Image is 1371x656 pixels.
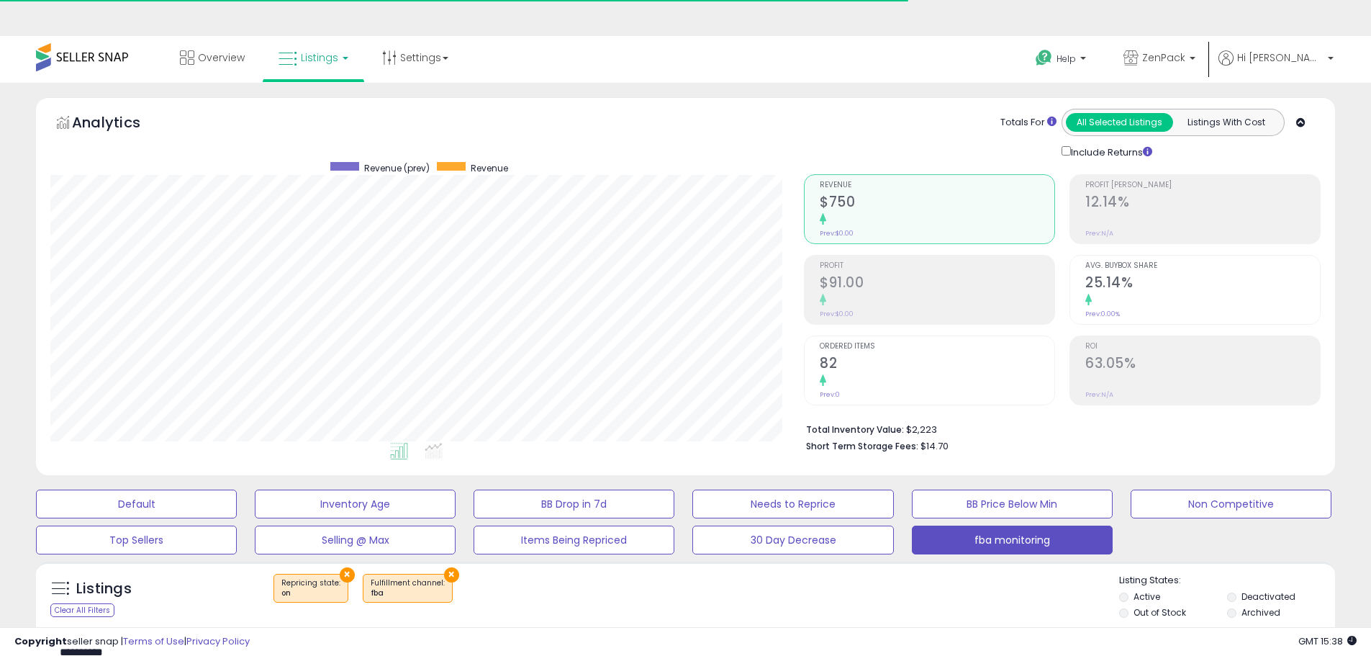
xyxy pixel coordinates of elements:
button: × [444,567,459,583]
button: BB Price Below Min [912,490,1113,518]
h2: 63.05% [1085,355,1320,374]
a: Help [1024,38,1100,83]
h2: 12.14% [1085,194,1320,213]
button: Selling @ Max [255,526,456,554]
small: Prev: 0.00% [1085,310,1120,318]
a: Overview [169,36,255,79]
label: Active [1134,590,1160,603]
span: Help [1056,53,1076,65]
span: Ordered Items [820,343,1054,351]
small: Prev: $0.00 [820,310,854,318]
span: Listings [301,50,338,65]
span: Profit [820,262,1054,270]
label: Archived [1241,606,1280,619]
h5: Analytics [72,112,168,136]
div: Include Returns [1051,143,1169,160]
strong: Copyright [14,634,67,648]
button: Non Competitive [1131,490,1331,518]
h2: 25.14% [1085,274,1320,294]
small: Prev: N/A [1085,229,1113,238]
small: Prev: 0 [820,390,840,399]
span: ROI [1085,343,1320,351]
div: seller snap | | [14,635,250,649]
button: Inventory Age [255,490,456,518]
div: Totals For [1000,116,1056,130]
span: Revenue [471,162,508,174]
h5: Listings [76,579,132,599]
h2: $91.00 [820,274,1054,294]
span: Avg. Buybox Share [1085,262,1320,270]
button: Needs to Reprice [692,490,893,518]
small: Prev: $0.00 [820,229,854,238]
a: Settings [371,36,459,79]
a: Listings [268,36,359,79]
span: Revenue [820,181,1054,189]
a: Privacy Policy [186,634,250,648]
h2: $750 [820,194,1054,213]
span: Revenue (prev) [364,162,430,174]
a: Terms of Use [123,634,184,648]
p: Listing States: [1119,574,1335,588]
h2: 82 [820,355,1054,374]
span: Overview [198,50,245,65]
div: fba [371,588,445,598]
label: Out of Stock [1134,606,1186,619]
span: Profit [PERSON_NAME] [1085,181,1320,189]
b: Short Term Storage Fees: [806,440,918,452]
button: Default [36,490,237,518]
span: Repricing state : [281,578,340,599]
span: Fulfillment channel : [371,578,445,599]
div: on [281,588,340,598]
label: Deactivated [1241,590,1295,603]
span: ZenPack [1142,50,1185,65]
span: $14.70 [920,439,949,453]
button: × [340,567,355,583]
li: $2,223 [806,420,1310,437]
a: ZenPack [1113,36,1206,83]
span: 2025-08-15 15:38 GMT [1298,634,1357,648]
div: Clear All Filters [50,603,114,617]
a: Hi [PERSON_NAME] [1218,50,1334,83]
button: Items Being Repriced [474,526,674,554]
button: Top Sellers [36,526,237,554]
button: fba monitoring [912,526,1113,554]
b: Total Inventory Value: [806,423,904,436]
button: 30 Day Decrease [692,526,893,554]
button: BB Drop in 7d [474,490,674,518]
span: Hi [PERSON_NAME] [1237,50,1324,65]
button: All Selected Listings [1066,113,1173,132]
small: Prev: N/A [1085,390,1113,399]
i: Get Help [1035,49,1053,67]
button: Listings With Cost [1172,113,1280,132]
